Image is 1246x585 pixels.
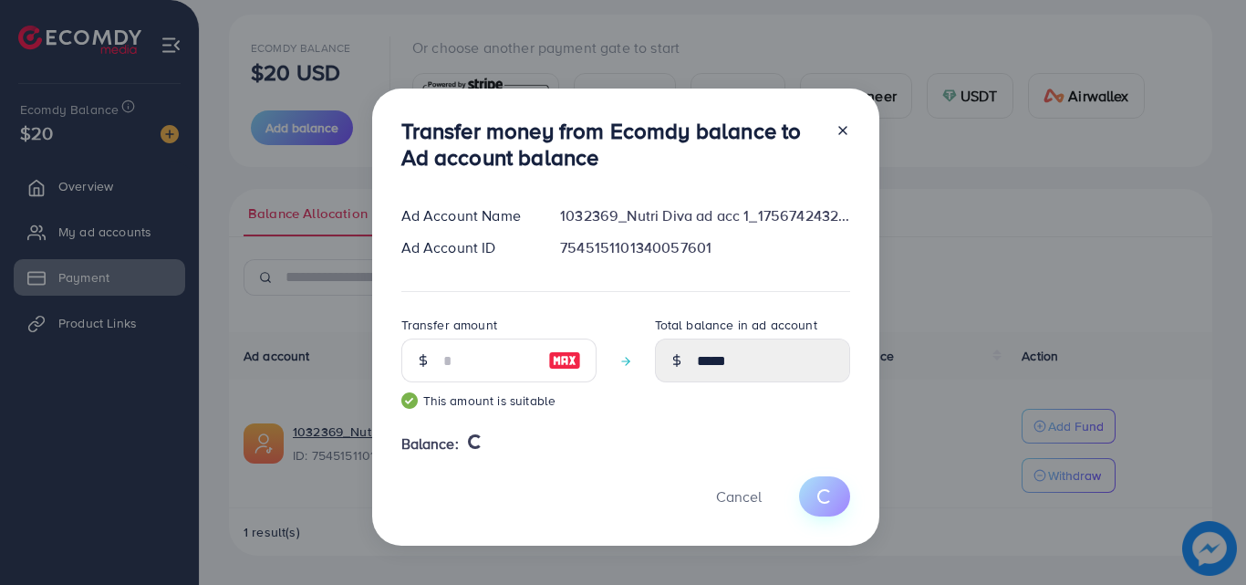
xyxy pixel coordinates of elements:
div: 1032369_Nutri Diva ad acc 1_1756742432079 [545,205,864,226]
label: Transfer amount [401,316,497,334]
img: guide [401,392,418,409]
small: This amount is suitable [401,392,597,410]
img: image [548,350,581,371]
div: 7545151101340057601 [545,237,864,258]
div: Ad Account ID [387,237,546,258]
div: Ad Account Name [387,205,546,226]
h3: Transfer money from Ecomdy balance to Ad account balance [401,118,821,171]
button: Cancel [693,476,784,516]
span: Cancel [716,486,762,507]
label: Total balance in ad account [655,316,817,334]
span: Balance: [401,434,459,454]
